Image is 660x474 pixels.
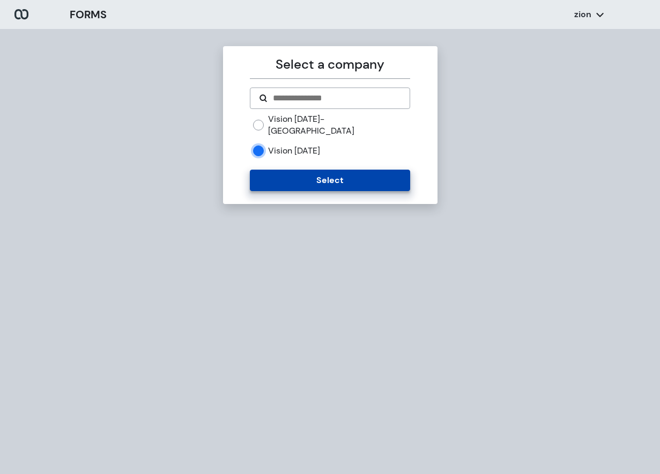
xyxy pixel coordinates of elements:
[70,6,107,23] h3: FORMS
[268,145,320,157] label: Vision [DATE]
[250,170,410,191] button: Select
[272,92,401,105] input: Search
[574,9,591,20] p: zion
[250,55,410,74] p: Select a company
[268,113,410,136] label: Vision [DATE]- [GEOGRAPHIC_DATA]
